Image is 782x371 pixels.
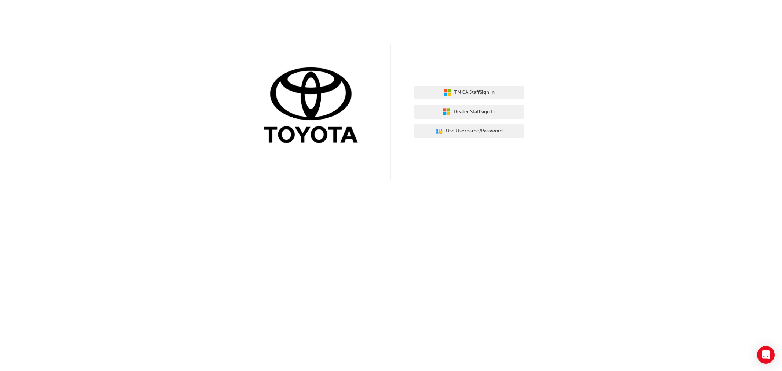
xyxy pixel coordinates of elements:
[414,124,524,138] button: Use Username/Password
[446,127,503,135] span: Use Username/Password
[454,88,495,97] span: TMCA Staff Sign In
[258,66,368,147] img: Trak
[414,86,524,100] button: TMCA StaffSign In
[454,108,495,116] span: Dealer Staff Sign In
[757,346,775,364] div: Open Intercom Messenger
[414,105,524,119] button: Dealer StaffSign In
